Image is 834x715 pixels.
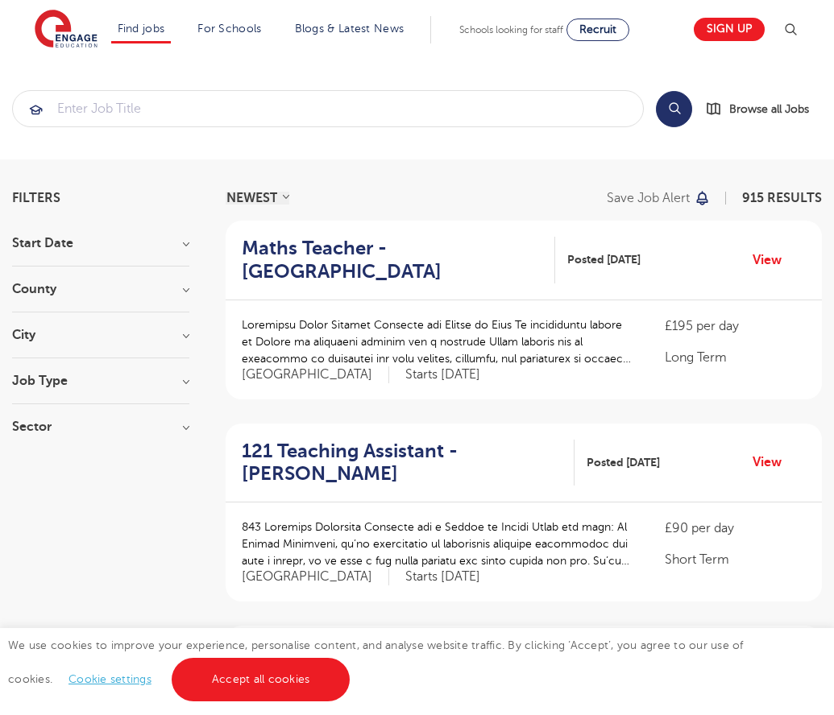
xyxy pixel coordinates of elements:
h3: Start Date [12,237,189,250]
span: [GEOGRAPHIC_DATA] [242,366,389,383]
span: Browse all Jobs [729,100,809,118]
span: Posted [DATE] [587,454,660,471]
p: 843 Loremips Dolorsita Consecte adi e Seddoe te Incidi Utlab etd magn: Al Enimad Minimveni, qu’no... [242,519,633,569]
button: Save job alert [607,192,711,205]
p: Save job alert [607,192,690,205]
a: Blogs & Latest News [295,23,405,35]
a: For Schools [197,23,261,35]
span: Posted [DATE] [567,251,641,268]
p: Loremipsu Dolor Sitamet Consecte adi Elitse do Eius Te incididuntu labore et Dolore ma aliquaeni ... [242,316,633,367]
a: View [753,250,794,271]
a: Recruit [566,19,629,41]
span: 915 RESULTS [742,191,822,205]
img: Engage Education [35,10,98,50]
a: Accept all cookies [172,658,351,701]
p: Long Term [665,348,806,367]
a: Cookie settings [68,673,151,685]
input: Submit [13,91,643,126]
h2: 121 Teaching Assistant - [PERSON_NAME] [242,440,562,486]
p: Short Term [665,550,806,569]
span: Filters [12,192,60,205]
h3: County [12,283,189,296]
h3: Sector [12,420,189,433]
h3: Job Type [12,374,189,387]
p: £195 per day [665,316,806,336]
p: £90 per day [665,519,806,538]
button: Search [656,91,692,127]
p: Starts [DATE] [405,366,480,383]
span: Schools looking for staff [459,24,563,35]
span: [GEOGRAPHIC_DATA] [242,568,389,585]
a: Find jobs [118,23,165,35]
div: Submit [12,90,644,127]
h2: Maths Teacher - [GEOGRAPHIC_DATA] [242,237,542,283]
span: We use cookies to improve your experience, personalise content, and analyse website traffic. By c... [8,639,744,685]
span: Recruit [579,23,616,35]
p: Starts [DATE] [405,568,480,585]
a: Sign up [694,18,765,41]
a: 121 Teaching Assistant - [PERSON_NAME] [242,440,575,486]
a: View [753,452,794,473]
h3: City [12,329,189,341]
a: Maths Teacher - [GEOGRAPHIC_DATA] [242,237,555,283]
a: Browse all Jobs [705,100,822,118]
